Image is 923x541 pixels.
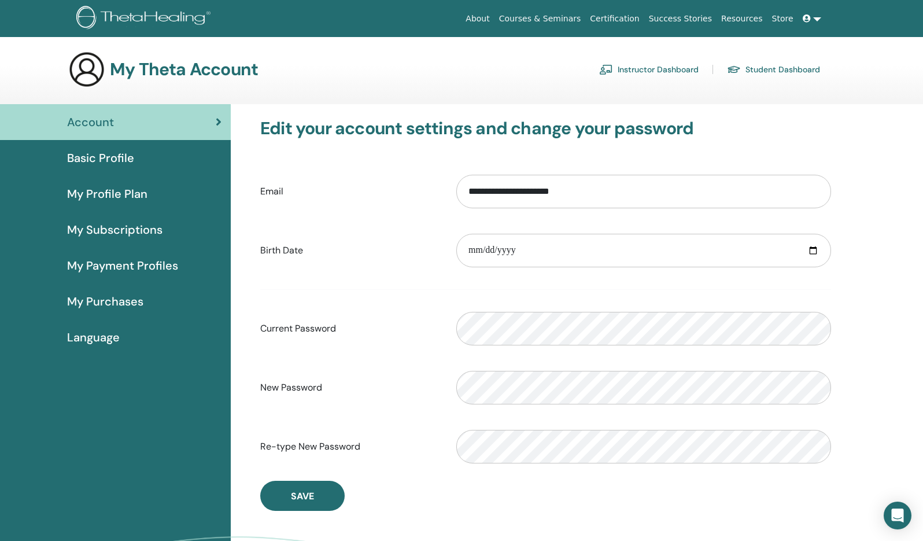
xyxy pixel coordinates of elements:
[884,502,911,529] div: Open Intercom Messenger
[727,60,820,79] a: Student Dashboard
[767,8,798,30] a: Store
[76,6,215,32] img: logo.png
[67,113,114,131] span: Account
[252,436,448,458] label: Re-type New Password
[67,149,134,167] span: Basic Profile
[644,8,717,30] a: Success Stories
[67,185,147,203] span: My Profile Plan
[461,8,494,30] a: About
[291,490,314,502] span: Save
[252,377,448,399] label: New Password
[252,240,448,262] label: Birth Date
[67,257,178,274] span: My Payment Profiles
[585,8,644,30] a: Certification
[260,481,345,511] button: Save
[717,8,767,30] a: Resources
[67,221,163,238] span: My Subscriptions
[67,329,120,346] span: Language
[252,181,448,203] label: Email
[727,65,741,75] img: graduation-cap.svg
[110,59,258,80] h3: My Theta Account
[68,51,105,88] img: generic-user-icon.jpg
[252,318,448,340] label: Current Password
[599,60,699,79] a: Instructor Dashboard
[599,64,613,75] img: chalkboard-teacher.svg
[67,293,143,310] span: My Purchases
[260,118,831,139] h3: Edit your account settings and change your password
[494,8,586,30] a: Courses & Seminars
